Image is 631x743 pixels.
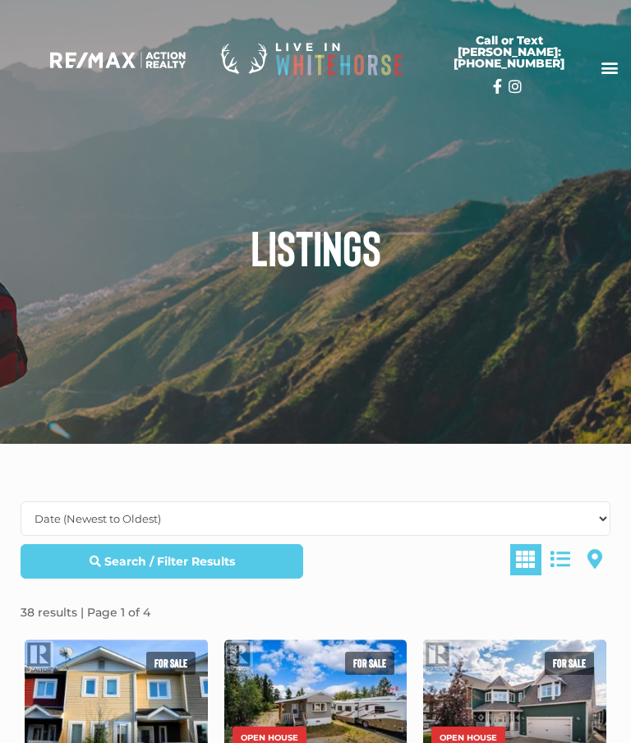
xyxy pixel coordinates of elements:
[596,53,623,81] div: Menu Toggle
[436,35,583,69] span: Call or Text [PERSON_NAME]: [PHONE_NUMBER]
[345,652,394,675] span: For sale
[545,652,594,675] span: For sale
[417,25,603,79] a: Call or Text [PERSON_NAME]: [PHONE_NUMBER]
[21,605,150,620] strong: 38 results | Page 1 of 4
[146,652,196,675] span: For sale
[104,554,235,569] strong: Search / Filter Results
[21,544,303,579] a: Search / Filter Results
[8,222,623,271] h1: Listings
